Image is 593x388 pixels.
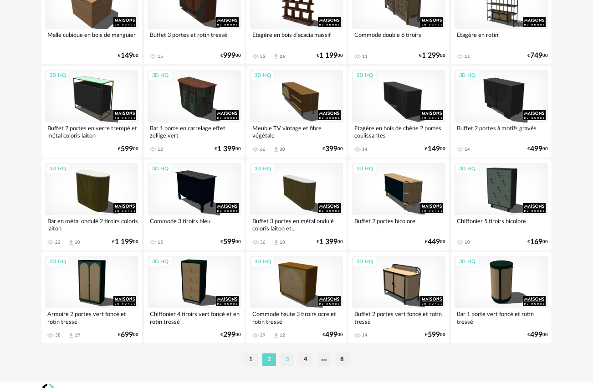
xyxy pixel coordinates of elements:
[325,332,337,338] span: 499
[223,239,235,245] span: 599
[144,66,245,157] a: 3D HQ Bar 1 porte en carrelage effet zellige vert 12 €1 39900
[215,146,241,152] div: € 00
[325,146,337,152] span: 399
[428,332,440,338] span: 599
[455,163,480,175] div: 3D HQ
[428,146,440,152] span: 149
[322,332,343,338] div: € 00
[250,308,343,327] div: Commode haute 3 tiroirs ocre et rotin tressé
[273,239,280,246] span: Download icon
[428,239,440,245] span: 449
[41,159,142,250] a: 3D HQ Bar en métal ondulé 2 tiroirs coloris laiton 22 Download icon 10 €1 19900
[115,239,133,245] span: 1 199
[451,252,552,343] a: 3D HQ Bar 1 porte vert foncé et rotin tressé €49900
[527,146,548,152] div: € 00
[280,147,285,152] div: 30
[419,53,445,59] div: € 00
[118,53,138,59] div: € 00
[530,146,542,152] span: 499
[353,70,377,82] div: 3D HQ
[455,215,548,234] div: Chiffonier 5 tiroirs bicolore
[68,332,75,339] span: Download icon
[527,239,548,245] div: € 00
[45,123,138,141] div: Buffet 2 portes en verre trempé et métal coloris laiton
[322,146,343,152] div: € 00
[46,256,70,268] div: 3D HQ
[530,332,542,338] span: 499
[144,252,245,343] a: 3D HQ Chiffonier 4 tiroirs vert foncé et en rotin tressé €29900
[352,215,445,234] div: Buffet 2 portes bicolore
[250,215,343,234] div: Buffet 3 portes en métal ondulé coloris laiton et...
[465,240,470,245] div: 10
[273,332,280,339] span: Download icon
[425,239,445,245] div: € 00
[260,147,266,152] div: 66
[260,332,266,338] div: 29
[352,29,445,47] div: Commode double 6 tiroirs
[148,256,173,268] div: 3D HQ
[223,53,235,59] span: 999
[273,53,280,60] span: Download icon
[455,308,548,327] div: Bar 1 porte vert foncé et rotin tressé
[352,308,445,327] div: Buffet 2 portes vert foncé et rotin tressé
[45,215,138,234] div: Bar en métal ondulé 2 tiroirs coloris laiton
[422,53,440,59] span: 1 299
[319,53,337,59] span: 1 199
[158,147,163,152] div: 12
[281,353,294,366] li: 3
[280,332,285,338] div: 12
[250,163,275,175] div: 3D HQ
[353,256,377,268] div: 3D HQ
[41,66,142,157] a: 3D HQ Buffet 2 portes en verre trempé et métal coloris laiton €59900
[530,239,542,245] span: 169
[148,123,241,141] div: Bar 1 porte en carrelage effet zellige vert
[158,54,163,59] div: 15
[118,332,138,338] div: € 00
[250,29,343,47] div: Etagère en bois d'acacia massif
[280,240,285,245] div: 18
[55,332,61,338] div: 38
[148,215,241,234] div: Commode 3 tiroirs bleu
[273,146,280,153] span: Download icon
[455,70,480,82] div: 3D HQ
[352,123,445,141] div: Etagère en bois de chêne 2 portes coulissantes
[220,332,241,338] div: € 00
[527,53,548,59] div: € 00
[223,332,235,338] span: 299
[45,29,138,47] div: Malle cubique en bois de manguier
[465,147,470,152] div: 14
[465,54,470,59] div: 11
[46,163,70,175] div: 3D HQ
[425,332,445,338] div: € 00
[148,29,241,47] div: Buffet 3 portes et rotin tressé
[148,308,241,327] div: Chiffonier 4 tiroirs vert foncé et en rotin tressé
[362,54,368,59] div: 11
[250,123,343,141] div: Meuble TV vintage et fibre végétale
[118,146,138,152] div: € 00
[353,163,377,175] div: 3D HQ
[299,353,312,366] li: 4
[75,240,80,245] div: 10
[220,239,241,245] div: € 00
[46,70,70,82] div: 3D HQ
[348,159,449,250] a: 3D HQ Buffet 2 portes bicolore €44900
[121,146,133,152] span: 599
[246,159,347,250] a: 3D HQ Buffet 3 portes en métal ondulé coloris laiton et... 36 Download icon 18 €1 39900
[260,54,266,59] div: 53
[244,353,258,366] li: 1
[262,353,276,366] li: 2
[260,240,266,245] div: 36
[75,332,80,338] div: 19
[319,239,337,245] span: 1 399
[335,353,349,366] li: 8
[317,53,343,59] div: € 00
[348,252,449,343] a: 3D HQ Buffet 2 portes vert foncé et rotin tressé 14 €59900
[250,70,275,82] div: 3D HQ
[455,256,480,268] div: 3D HQ
[280,54,285,59] div: 26
[112,239,138,245] div: € 00
[455,29,548,47] div: Etagère en rotin
[121,53,133,59] span: 149
[55,240,61,245] div: 22
[121,332,133,338] span: 699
